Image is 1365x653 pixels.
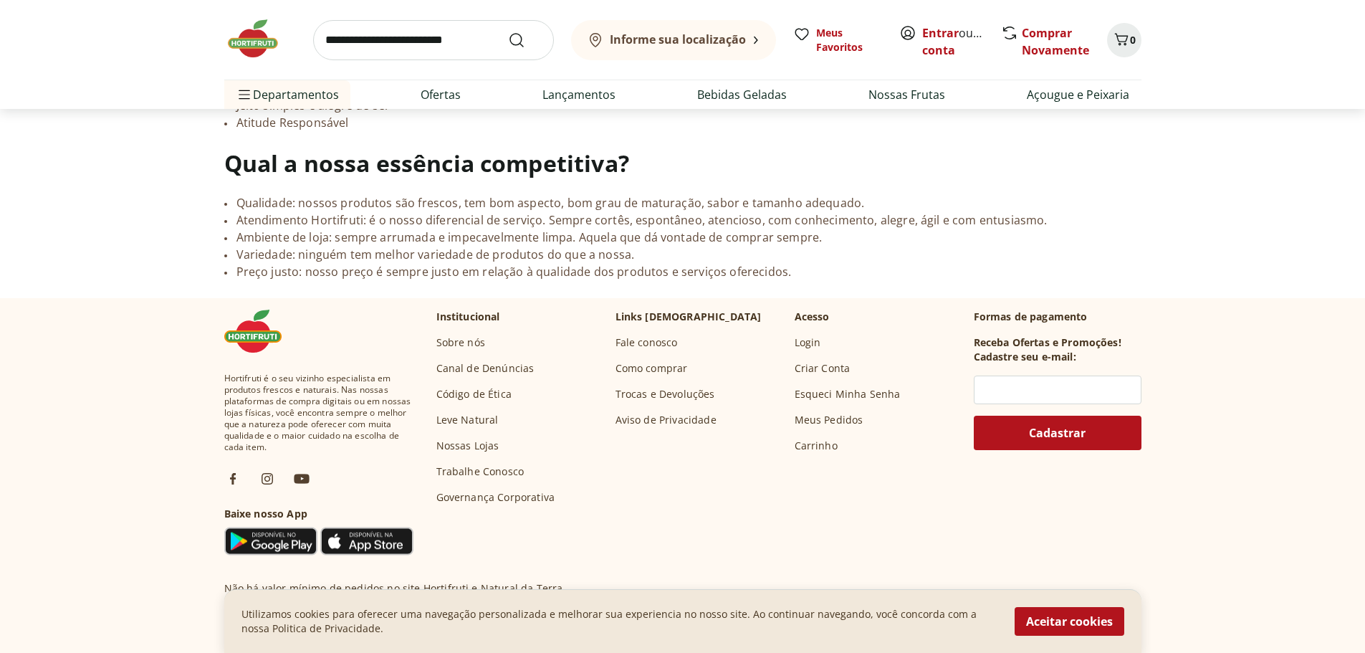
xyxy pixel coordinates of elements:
li: Ambiente de loja: sempre arrumada e impecavelmente limpa. Aquela que dá vontade de comprar sempre. [224,229,1141,247]
button: Informe sua localização [571,20,776,60]
a: Carrinho [795,439,838,453]
h3: Qual a nossa essência competitiva? [224,149,1141,178]
li: Variedade: ninguém tem melhor variedade de produtos do que a nossa. [224,247,1141,264]
a: Governança Corporativa [436,490,555,505]
a: Como comprar [616,361,688,376]
a: Bebidas Geladas [697,86,787,103]
h3: Baixe nosso App [224,507,413,521]
a: Açougue e Peixaria [1027,86,1129,103]
a: Canal de Denúncias [436,361,535,376]
a: Lançamentos [542,86,616,103]
b: Informe sua localização [610,32,746,47]
a: Criar conta [922,25,1001,58]
a: Nossas Lojas [436,439,499,453]
a: Aviso de Privacidade [616,413,717,427]
p: Formas de pagamento [974,310,1141,324]
p: Acesso [795,310,830,324]
span: Hortifruti é o seu vizinho especialista em produtos frescos e naturais. Nas nossas plataformas de... [224,373,413,453]
button: Cadastrar [974,416,1141,450]
span: Departamentos [236,77,339,112]
li: Atendimento Hortifruti: é o nosso diferencial de serviço. Sempre cortês, espontâneo, atencioso, c... [224,212,1141,229]
a: Login [795,335,821,350]
span: Meus Favoritos [816,26,882,54]
h3: Receba Ofertas e Promoções! [974,335,1121,350]
a: Entrar [922,25,959,41]
a: Meus Pedidos [795,413,863,427]
p: Não há valor mínimo de pedidos no site Hortifruti e Natural da Terra. [224,581,566,596]
img: ig [259,470,276,487]
a: Comprar Novamente [1022,25,1089,58]
img: Hortifruti [224,17,296,60]
button: Menu [236,77,253,112]
p: Links [DEMOGRAPHIC_DATA] [616,310,762,324]
a: Código de Ética [436,387,512,401]
p: Utilizamos cookies para oferecer uma navegação personalizada e melhorar sua experiencia no nosso ... [241,607,997,636]
a: Trocas e Devoluções [616,387,715,401]
button: Aceitar cookies [1015,607,1124,636]
a: Sobre nós [436,335,485,350]
h3: Cadastre seu e-mail: [974,350,1076,364]
img: ytb [293,470,310,487]
a: Leve Natural [436,413,499,427]
span: Cadastrar [1029,427,1086,439]
a: Esqueci Minha Senha [795,387,901,401]
a: Fale conosco [616,335,678,350]
img: fb [224,470,241,487]
span: 0 [1130,33,1136,47]
a: Meus Favoritos [793,26,882,54]
button: Submit Search [508,32,542,49]
input: search [313,20,554,60]
span: ou [922,24,986,59]
img: Google Play Icon [224,527,317,556]
img: Hortifruti [224,310,296,353]
button: Carrinho [1107,23,1141,57]
p: Institucional [436,310,500,324]
li: Atitude Responsável [224,115,1141,132]
li: Preço justo: nosso preço é sempre justo em relação à qualidade dos produtos e serviços oferecidos. [224,264,1141,281]
a: Criar Conta [795,361,851,376]
a: Ofertas [421,86,461,103]
a: Nossas Frutas [868,86,945,103]
img: App Store Icon [320,527,413,556]
li: Qualidade: nossos produtos são frescos, tem bom aspecto, bom grau de maturação, sabor e tamanho a... [224,195,1141,212]
a: Trabalhe Conosco [436,464,525,479]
